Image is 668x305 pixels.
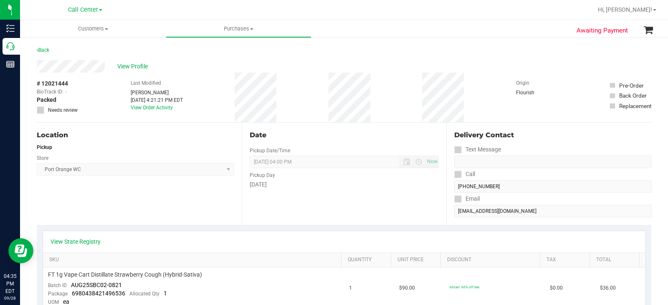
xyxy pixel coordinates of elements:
div: [PERSON_NAME] [131,89,183,96]
span: 1 [349,284,352,292]
div: Replacement [619,102,651,110]
a: Unit Price [397,257,437,263]
label: Last Modified [131,79,161,87]
span: Purchases [166,25,311,33]
span: 60cart: 60% off line [450,285,479,289]
span: - [66,88,67,96]
div: Flourish [516,89,558,96]
span: FT 1g Vape Cart Distillate Strawberry Cough (Hybrid-Sativa) [48,271,202,279]
span: Packed [37,96,56,104]
span: BioTrack ID: [37,88,63,96]
span: $90.00 [399,284,415,292]
span: Awaiting Payment [577,26,628,35]
div: Pre-Order [619,81,644,90]
div: [DATE] 4:21:21 PM EDT [131,96,183,104]
a: Back [37,47,49,53]
p: 09/28 [4,295,16,301]
div: Back Order [619,91,647,100]
a: View Order Activity [131,105,173,111]
inline-svg: Inventory [6,24,15,33]
a: Discount [447,257,536,263]
span: ea [63,298,69,305]
label: Pickup Day [250,171,275,179]
inline-svg: Reports [6,60,15,68]
a: Purchases [166,20,311,38]
span: Call Center [68,6,98,13]
strong: Pickup [37,144,52,150]
label: Origin [516,79,529,87]
label: Text Message [454,144,501,156]
label: Email [454,193,480,205]
a: Total [596,257,636,263]
a: View State Registry [51,237,101,246]
a: SKU [49,257,338,263]
span: Batch ID [48,282,67,288]
span: Customers [20,25,166,33]
label: Store [37,154,48,162]
span: Needs review [48,106,78,114]
a: Quantity [348,257,387,263]
div: Delivery Contact [454,130,651,140]
span: $36.00 [600,284,616,292]
div: [DATE] [250,180,439,189]
span: # 12021444 [37,79,68,88]
iframe: Resource center [8,238,33,263]
div: Date [250,130,439,140]
input: Format: (999) 999-9999 [454,156,651,168]
div: Location [37,130,234,140]
span: Hi, [PERSON_NAME]! [598,6,652,13]
span: 6980438421496536 [72,290,125,297]
span: Package [48,291,68,297]
span: AUG25SBC02-0821 [71,282,122,288]
label: Pickup Date/Time [250,147,290,154]
a: Customers [20,20,166,38]
span: View Profile [117,62,151,71]
span: Allocated Qty [129,291,159,297]
inline-svg: Call Center [6,42,15,50]
input: Format: (999) 999-9999 [454,180,651,193]
label: Call [454,168,475,180]
span: $0.00 [550,284,563,292]
p: 04:35 PM EDT [4,272,16,295]
span: UOM [48,299,59,305]
a: Tax [547,257,586,263]
span: 1 [164,290,167,297]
